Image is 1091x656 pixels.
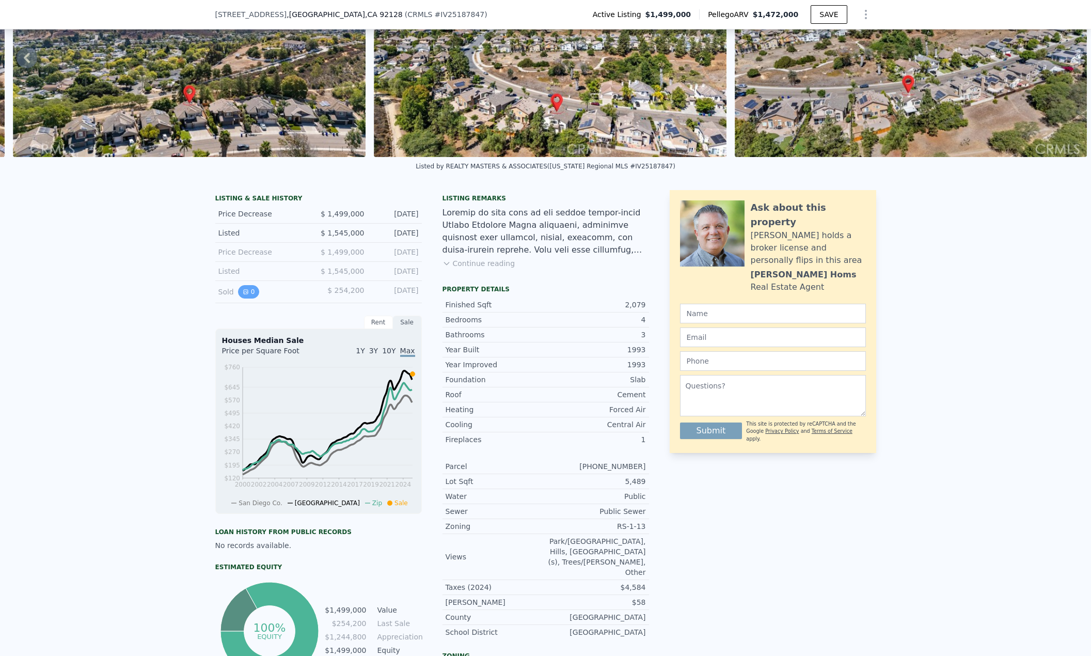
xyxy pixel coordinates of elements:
[215,540,422,551] div: No records available.
[375,618,422,629] td: Last Sale
[282,481,298,488] tspan: 2007
[446,300,546,310] div: Finished Sqft
[224,364,240,371] tspan: $760
[753,10,799,19] span: $1,472,000
[394,499,408,507] span: Sale
[446,627,546,637] div: School District
[446,521,546,532] div: Zoning
[546,476,646,487] div: 5,489
[546,389,646,400] div: Cement
[811,5,847,24] button: SAVE
[446,612,546,622] div: County
[680,304,866,323] input: Name
[435,10,485,19] span: # IV25187847
[746,420,865,443] div: This site is protected by reCAPTCHA and the Google and apply.
[546,374,646,385] div: Slab
[680,423,742,439] button: Submit
[315,481,331,488] tspan: 2012
[546,506,646,517] div: Public Sewer
[347,481,363,488] tspan: 2017
[446,461,546,472] div: Parcel
[812,428,852,434] a: Terms of Service
[446,582,546,592] div: Taxes (2024)
[324,645,367,656] td: $1,499,000
[218,228,310,238] div: Listed
[856,4,876,25] button: Show Options
[446,389,546,400] div: Roof
[224,475,240,482] tspan: $120
[446,374,546,385] div: Foundation
[218,247,310,257] div: Price Decrease
[645,9,691,20] span: $1,499,000
[546,300,646,310] div: 2,079
[546,315,646,325] div: 4
[222,346,319,362] div: Price per Square Foot
[708,9,753,20] span: Pellego ARV
[765,428,799,434] a: Privacy Policy
[446,419,546,430] div: Cooling
[321,248,365,256] span: $ 1,499,000
[546,345,646,355] div: 1993
[446,330,546,340] div: Bathrooms
[373,209,419,219] div: [DATE]
[446,315,546,325] div: Bedrooms
[546,536,646,577] div: Park/[GEOGRAPHIC_DATA], Hills, [GEOGRAPHIC_DATA](s), Trees/[PERSON_NAME], Other
[375,604,422,616] td: Value
[446,491,546,502] div: Water
[446,597,546,607] div: [PERSON_NAME]
[546,582,646,592] div: $4,584
[546,360,646,370] div: 1993
[239,499,282,507] span: San Diego Co.
[546,612,646,622] div: [GEOGRAPHIC_DATA]
[372,499,382,507] span: Zip
[356,347,365,355] span: 1Y
[321,210,365,218] span: $ 1,499,000
[446,345,546,355] div: Year Built
[751,281,825,293] div: Real Estate Agent
[680,351,866,371] input: Phone
[234,481,250,488] tspan: 2000
[446,476,546,487] div: Lot Sqft
[546,419,646,430] div: Central Air
[250,481,266,488] tspan: 2002
[224,410,240,417] tspan: $495
[224,448,240,456] tspan: $270
[321,267,365,275] span: $ 1,545,000
[218,266,310,276] div: Listed
[218,285,310,299] div: Sold
[331,481,347,488] tspan: 2014
[215,528,422,536] div: Loan history from public records
[224,462,240,469] tspan: $195
[446,404,546,415] div: Heating
[324,604,367,616] td: $1,499,000
[238,285,260,299] button: View historical data
[546,461,646,472] div: [PHONE_NUMBER]
[365,10,403,19] span: , CA 92128
[393,316,422,329] div: Sale
[400,347,415,357] span: Max
[442,194,649,202] div: Listing remarks
[546,597,646,607] div: $58
[375,645,422,656] td: Equity
[446,506,546,517] div: Sewer
[224,397,240,404] tspan: $570
[266,481,282,488] tspan: 2004
[224,384,240,391] tspan: $645
[215,563,422,571] div: Estimated Equity
[546,627,646,637] div: [GEOGRAPHIC_DATA]
[321,229,365,237] span: $ 1,545,000
[446,552,546,562] div: Views
[295,499,360,507] span: [GEOGRAPHIC_DATA]
[546,404,646,415] div: Forced Air
[593,9,645,20] span: Active Listing
[324,631,367,643] td: $1,244,800
[373,285,419,299] div: [DATE]
[546,434,646,445] div: 1
[369,347,378,355] span: 3Y
[363,481,379,488] tspan: 2019
[299,481,315,488] tspan: 2009
[254,621,286,634] tspan: 100%
[407,10,432,19] span: CRMLS
[224,435,240,443] tspan: $345
[442,207,649,256] div: Loremip do sita cons ad eli seddoe tempor-incid Utlabo Etdolore Magna aliquaeni, adminimve quisno...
